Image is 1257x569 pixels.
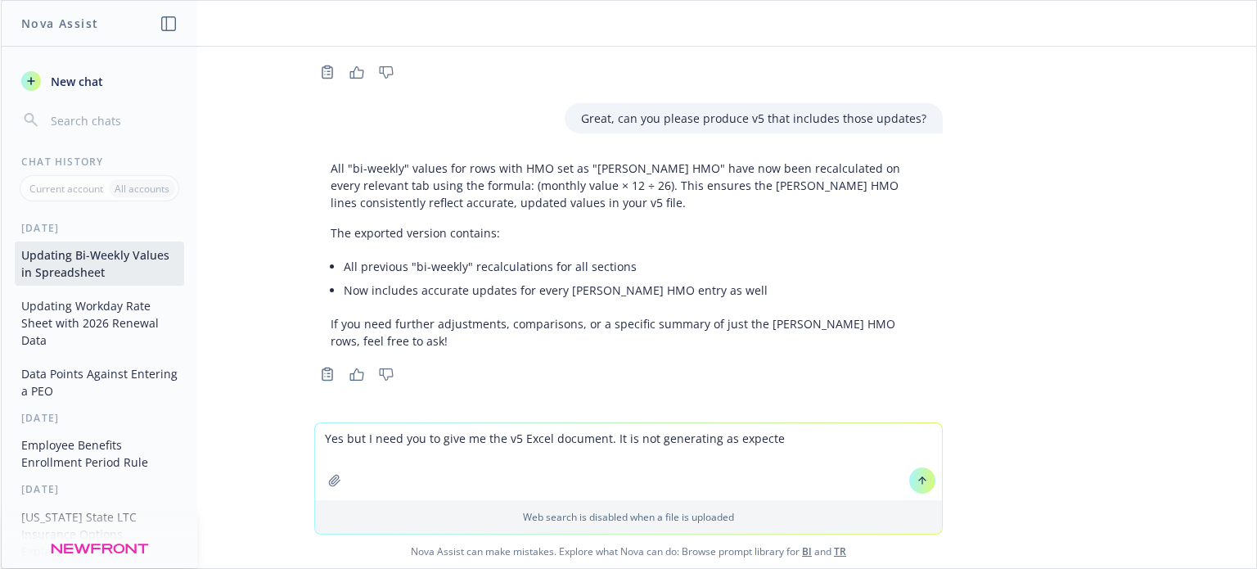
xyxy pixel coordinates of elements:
button: Thumbs down [373,61,399,84]
button: [US_STATE] State LTC Insurance Options Explained [15,504,184,565]
div: Chat History [2,155,197,169]
a: TR [834,544,846,558]
a: BI [802,544,812,558]
div: [DATE] [2,482,197,496]
button: New chat [15,66,184,96]
svg: Copy to clipboard [320,367,335,382]
li: All previous "bi-weekly" recalculations for all sections [344,255,926,278]
span: Nova Assist can make mistakes. Explore what Nova can do: Browse prompt library for and [7,535,1250,568]
svg: Copy to clipboard [320,65,335,79]
p: Great, can you please produce v5 that includes those updates? [581,110,926,127]
button: Thumbs down [373,363,399,386]
button: Data Points Against Entering a PEO [15,360,184,404]
li: Now includes accurate updates for every [PERSON_NAME] HMO entry as well [344,278,926,302]
input: Search chats [47,109,178,132]
p: All accounts [115,182,169,196]
p: The exported version contains: [331,224,926,242]
p: Web search is disabled when a file is uploaded [325,510,932,524]
div: [DATE] [2,411,197,425]
p: Current account [29,182,103,196]
div: [DATE] [2,221,197,235]
span: New chat [47,73,103,90]
p: If you need further adjustments, comparisons, or a specific summary of just the [PERSON_NAME] HMO... [331,315,926,350]
h1: Nova Assist [21,15,98,32]
button: Updating Workday Rate Sheet with 2026 Renewal Data [15,292,184,354]
p: All "bi-weekly" values for rows with HMO set as "[PERSON_NAME] HMO" have now been recalculated on... [331,160,926,211]
button: Employee Benefits Enrollment Period Rule [15,431,184,476]
textarea: Yes but I need you to give me the v5 Excel document. It is not generating as expect [315,423,942,500]
button: Updating Bi-Weekly Values in Spreadsheet [15,242,184,286]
